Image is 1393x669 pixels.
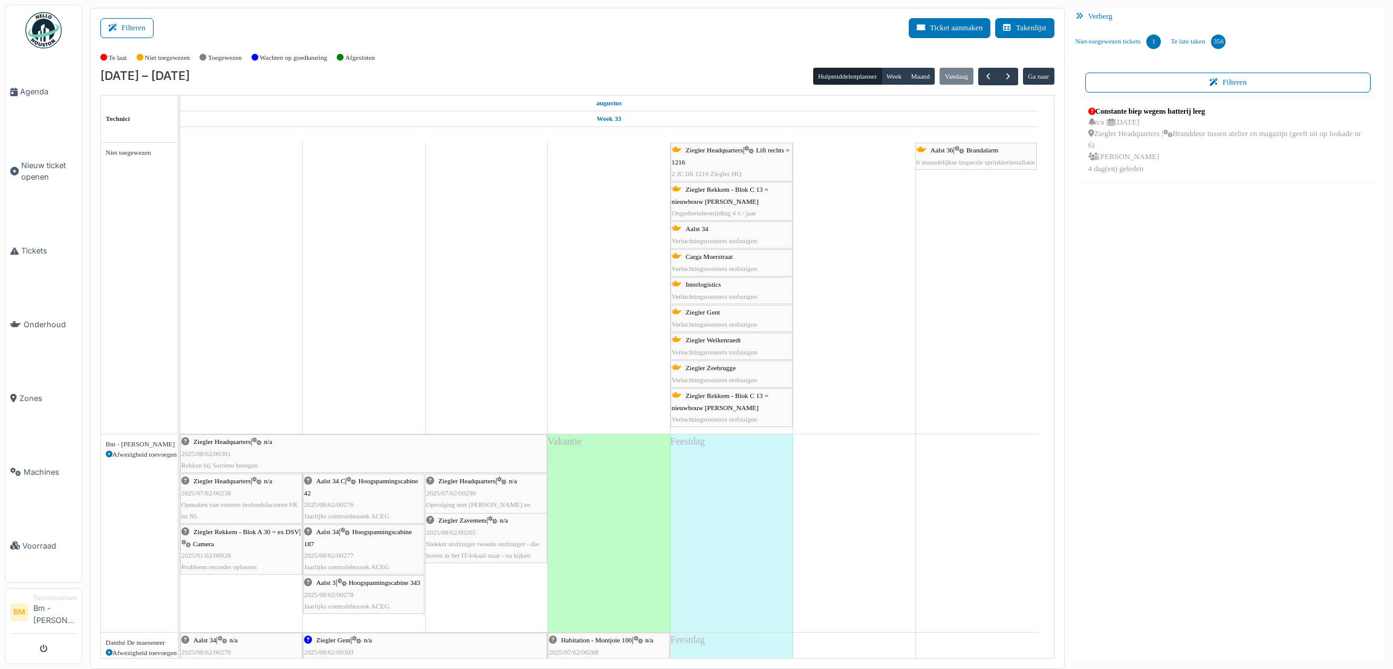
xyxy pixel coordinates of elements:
span: Ziegler Rekkem - Blok A 30 = ex DSV [193,528,299,535]
span: n/a [509,477,518,485]
div: | [304,526,423,573]
span: Brandalarm [966,146,998,154]
button: Ga naar [1023,68,1054,85]
span: 2025/08/62/00265 [426,529,476,536]
span: Camera [193,540,214,547]
label: Afgesloten [345,53,375,63]
span: Ongediertebestrijding 4 x / jaar [672,209,756,217]
a: Te late taken [1166,25,1230,58]
span: Aalst 34 [316,528,339,535]
button: Takenlijst [995,18,1054,38]
span: 2025/08/62/00276 [304,501,354,508]
span: Hoogspanningscabine 187 [304,528,412,547]
a: Tickets [5,214,82,288]
span: Carga Moerstraat [686,253,733,260]
span: 2025/08/62/00270 [181,648,231,656]
div: | [426,515,546,561]
span: Hoogspanningscabine 42 [304,477,418,496]
span: Nieuw ticket openen [21,160,77,183]
a: 14 augustus 2025 [598,127,620,142]
span: 2025/01/62/00028 [181,552,231,559]
span: n/a [264,438,273,445]
button: Maand [906,68,935,85]
span: Ziegler Gent [316,636,351,644]
span: Ziegler Rekkem - Blok C 13 = nieuwbouw [PERSON_NAME] [672,392,768,411]
span: 2025/07/62/00238 [181,489,231,497]
div: Afwezigheid toevoegen [106,648,172,658]
button: Filteren [1085,73,1371,93]
span: 2025/07/62/00296 [426,489,476,497]
a: 16 augustus 2025 [843,127,865,142]
a: Nieuw ticket openen [5,129,82,214]
label: Niet toegewezen [144,53,190,63]
span: Opvolging met [PERSON_NAME] en Numobi [426,501,530,520]
a: 17 augustus 2025 [966,127,987,142]
a: BM TechnicusmanagerBm - [PERSON_NAME] [10,593,77,634]
div: | [426,475,546,522]
a: Zones [5,362,82,436]
span: Onderhoud [24,319,77,330]
li: BM [10,603,28,621]
span: Jaarlijks controlebezoek ACEG [304,512,389,520]
div: | [181,526,301,573]
li: Bm - [PERSON_NAME] [33,593,77,631]
a: Machines [5,435,82,509]
div: Bm - [PERSON_NAME] [106,439,172,449]
div: Niet toegewezen [106,148,172,158]
span: Ziegler Headquarters [686,146,743,154]
a: Constante biep wegens batterij leeg n/a |[DATE] Ziegler Headquarters |Branddeur tussen atelier en... [1085,103,1371,178]
span: Ziegler Zaventem [438,517,487,524]
a: 12 augustus 2025 [354,127,374,142]
button: Volgende [998,68,1018,85]
div: | [917,145,1036,168]
span: Aalst 3 [316,579,336,586]
button: Filteren [100,18,154,38]
span: 6 maandelijkse inspectie sprinklerinstallatie [917,158,1035,166]
span: Voorraad [22,540,77,552]
div: n/a | [DATE] Ziegler Headquarters | Branddeur tussen atelier en magazijn (geeft uit op loskade nr... [1088,117,1368,175]
div: 356 [1211,34,1226,49]
span: Verluchtingsroosters stofzuigen [672,321,757,328]
span: Aalst 34 [686,225,709,232]
a: Agenda [5,55,82,129]
span: Ziegler Rekkem - Blok C 13 = nieuwbouw [PERSON_NAME] [672,186,768,204]
button: Vandaag [940,68,973,85]
span: n/a [645,636,654,644]
div: | [304,475,423,522]
div: Verberg [1071,8,1386,25]
span: n/a [364,636,372,644]
span: Probleem recorder oplossen [181,563,257,570]
span: Technici [106,115,130,122]
span: Tickets [21,245,77,256]
span: Machines [24,466,77,478]
a: 15 augustus 2025 [721,127,742,142]
span: Feestdag [671,635,705,645]
span: Habitation - Montjoie 100 [561,636,632,644]
span: 2025/08/62/00278 [304,591,354,598]
label: Toegewezen [208,53,242,63]
label: Te laat [109,53,127,63]
span: Interlogistics [686,281,721,288]
label: Wachten op goedkeuring [260,53,328,63]
button: Hulpmiddelenplanner [813,68,882,85]
div: | [672,145,791,180]
div: Constante biep wegens batterij leeg [1088,106,1368,117]
span: Lift rechts = 1216 [672,146,790,165]
span: Ziegler Zeebrugge [686,364,736,371]
span: Verluchtingsroosters stofzuigen [672,348,757,356]
h2: [DATE] – [DATE] [100,69,190,83]
span: Verluchtingsroosters stofzuigen [672,237,757,244]
a: Niet-toegewezen tickets [1071,25,1166,58]
span: Jaarlijks controlebezoek ACEG [304,602,389,610]
img: Badge_color-CXgf-gQk.svg [25,12,62,48]
span: Agenda [20,86,77,97]
span: Ziegler Gent [686,308,720,316]
span: Zones [19,393,77,404]
div: | [304,577,423,612]
span: 2025/08/62/00277 [304,552,354,559]
a: 13 augustus 2025 [475,127,498,142]
span: Opmaken van externe invloedsfactoren FR en NL [181,501,297,520]
span: Aalst 34 [193,636,216,644]
span: 2025/07/62/00268 [549,648,599,656]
